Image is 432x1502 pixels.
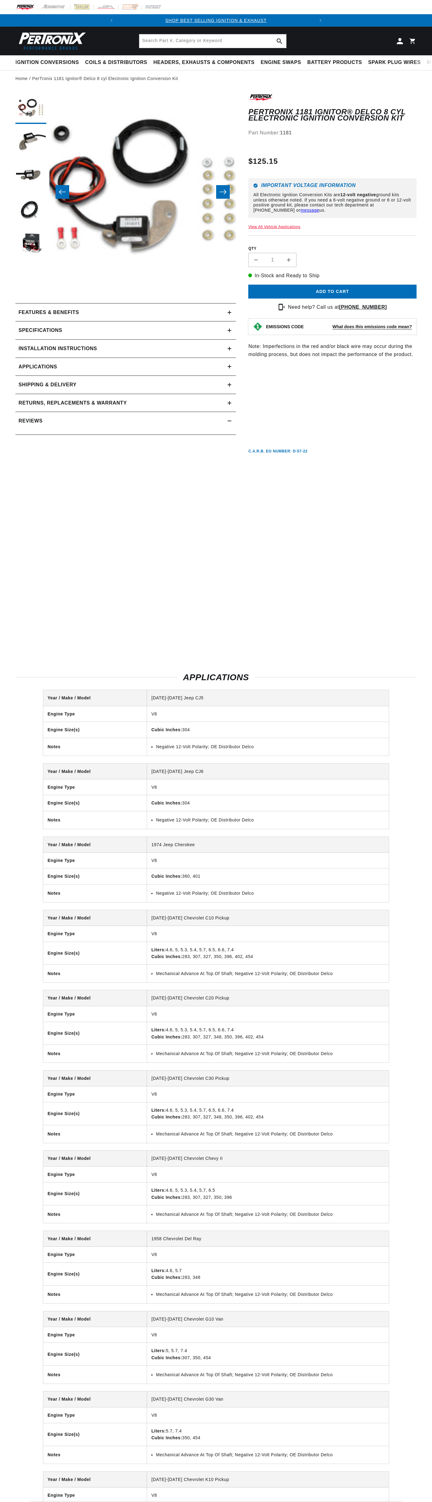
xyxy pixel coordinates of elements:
[118,17,314,24] div: Announcement
[43,1151,147,1166] th: Year / Make / Model
[43,1231,147,1247] th: Year / Make / Model
[15,321,236,339] summary: Specifications
[147,722,389,738] td: 304
[43,990,147,1006] th: Year / Make / Model
[15,55,82,70] summary: Ignition Conversions
[147,795,389,811] td: 304
[15,412,236,430] summary: Reviews
[147,1407,389,1423] td: V8
[147,1472,389,1487] td: [DATE]-[DATE] Chevrolet K10 Pickup
[156,1131,384,1137] li: Mechanical Advance At Top Of Shaft; Negative 12-Volt Polarity; OE Distributor Delco
[43,1423,147,1446] th: Engine Size(s)
[43,1022,147,1045] th: Engine Size(s)
[43,779,147,795] th: Engine Type
[151,800,182,805] strong: Cubic Inches:
[43,1205,147,1223] th: Notes
[19,417,43,425] h2: Reviews
[304,55,365,70] summary: Battery Products
[19,363,57,371] span: Applications
[147,1327,389,1343] td: V8
[147,837,389,853] td: 1974 Jeep Cherokee
[15,358,236,376] a: Applications
[248,449,308,454] p: C.A.R.B. EO Number: D-57-22
[248,129,417,137] div: Part Number:
[248,156,278,167] span: $125.15
[43,1472,147,1487] th: Year / Make / Model
[15,93,236,291] media-gallery: Gallery Viewer
[253,322,263,332] img: Emissions code
[43,764,147,779] th: Year / Make / Model
[147,868,389,884] td: 360, 401
[147,706,389,722] td: V8
[43,1343,147,1366] th: Engine Size(s)
[339,304,387,310] strong: [PHONE_NUMBER]
[147,853,389,868] td: V8
[147,910,389,926] td: [DATE]-[DATE] Chevrolet C10 Pickup
[314,14,327,27] button: Translation missing: en.sections.announcements.next_announcement
[340,192,376,197] strong: 12-volt negative
[147,990,389,1006] td: [DATE]-[DATE] Chevrolet C20 Pickup
[147,1166,389,1182] td: V8
[253,192,412,213] p: All Electronic Ignition Conversion Kits are ground kits unless otherwise noted. If you need a 6-v...
[147,1151,389,1166] td: [DATE]-[DATE] Chevrolet Chevy II
[147,1102,389,1125] td: 4.6, 5, 5.3, 5.4, 5.7, 6.5, 6.6, 7.4 283, 307, 327, 348, 350, 396, 402, 454
[253,183,412,188] h6: Important Voltage Information
[43,1182,147,1205] th: Engine Size(s)
[43,811,147,829] th: Notes
[147,1006,389,1022] td: V8
[43,1285,147,1303] th: Notes
[151,954,182,959] strong: Cubic Inches:
[32,75,178,82] a: PerTronix 1181 Ignitor® Delco 8 cyl Electronic Ignition Conversion Kit
[280,130,292,135] strong: 1181
[147,942,389,965] td: 4.6, 5, 5.3, 5.4, 5.7, 6.5, 6.6, 7.4 283, 307, 327, 350, 396, 402, 454
[266,324,412,329] button: EMISSIONS CODEWhat does this emissions code mean?
[19,345,97,353] h2: Installation instructions
[147,1247,389,1262] td: V8
[43,706,147,722] th: Engine Type
[147,690,389,706] td: [DATE]-[DATE] Jeep CJ5
[151,1114,182,1119] strong: Cubic Inches:
[147,1182,389,1205] td: 4.6, 5, 5.3, 5.4, 5.7, 6.5 283, 307, 327, 350, 396
[151,1275,182,1280] strong: Cubic Inches:
[15,376,236,394] summary: Shipping & Delivery
[147,1391,389,1407] td: [DATE]-[DATE] Chevrolet G30 Van
[156,890,384,897] li: Negative 12-Volt Polarity; OE Distributor Delco
[118,17,314,24] div: 1 of 2
[139,34,286,48] input: Search Part #, Category or Keyword
[261,59,301,66] span: Engine Swaps
[151,874,182,879] strong: Cubic Inches:
[43,722,147,738] th: Engine Size(s)
[147,1423,389,1446] td: 5.7, 7.4 350, 454
[15,303,236,321] summary: Features & Benefits
[43,853,147,868] th: Engine Type
[43,1071,147,1086] th: Year / Make / Model
[151,1027,166,1032] strong: Liters:
[151,1435,182,1440] strong: Cubic Inches:
[15,30,86,52] img: Pertronix
[151,1348,166,1353] strong: Liters:
[43,1391,147,1407] th: Year / Make / Model
[43,1446,147,1464] th: Notes
[15,340,236,358] summary: Installation instructions
[19,326,62,334] h2: Specifications
[43,1086,147,1102] th: Engine Type
[43,1247,147,1262] th: Engine Type
[43,837,147,853] th: Year / Make / Model
[43,942,147,965] th: Engine Size(s)
[307,59,362,66] span: Battery Products
[15,394,236,412] summary: Returns, Replacements & Warranty
[43,690,147,706] th: Year / Make / Model
[15,229,46,260] button: Load image 5 in gallery view
[248,93,417,454] div: Note: Imperfections in the red and/or black wire may occur during the molding process, but does n...
[147,1262,389,1285] td: 4.6, 5.7 283, 348
[151,1034,182,1039] strong: Cubic Inches:
[15,161,46,192] button: Load image 3 in gallery view
[43,1125,147,1143] th: Notes
[43,884,147,902] th: Notes
[248,246,417,251] label: QTY
[147,1311,389,1327] td: [DATE]-[DATE] Chevrolet G10 Van
[151,1428,166,1433] strong: Liters:
[19,381,77,389] h2: Shipping & Delivery
[147,764,389,779] td: [DATE]-[DATE] Jeep CJ6
[151,1108,166,1113] strong: Liters:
